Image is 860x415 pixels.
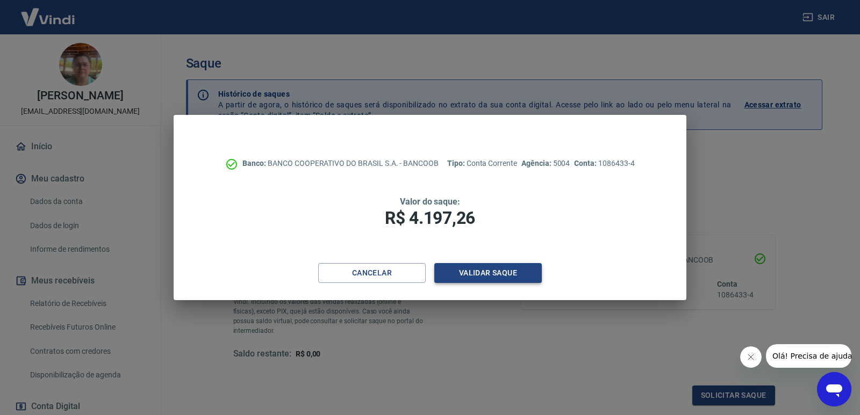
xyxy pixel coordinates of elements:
span: Agência: [521,159,553,168]
button: Validar saque [434,263,542,283]
button: Cancelar [318,263,426,283]
span: Valor do saque: [400,196,460,207]
p: 1086433-4 [574,158,634,169]
p: 5004 [521,158,570,169]
p: Conta Corrente [447,158,517,169]
span: Banco: [242,159,268,168]
iframe: Fechar mensagem [740,346,762,368]
span: Tipo: [447,159,467,168]
span: Olá! Precisa de ajuda? [6,8,90,16]
p: BANCO COOPERATIVO DO BRASIL S.A. - BANCOOB [242,158,439,169]
iframe: Botão para abrir a janela de mensagens [817,372,851,406]
span: Conta: [574,159,598,168]
span: R$ 4.197,26 [385,208,475,228]
iframe: Mensagem da empresa [766,344,851,368]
